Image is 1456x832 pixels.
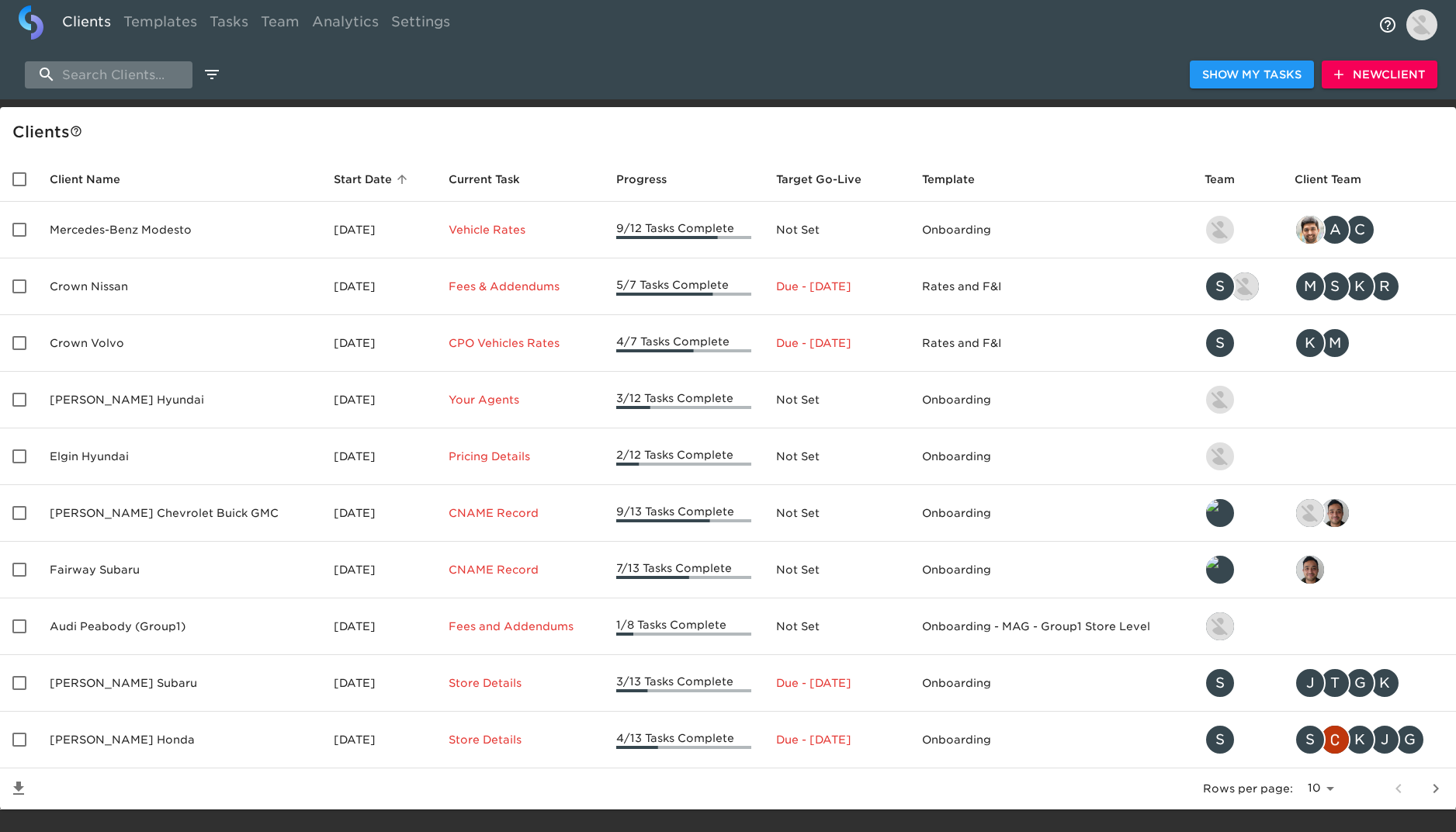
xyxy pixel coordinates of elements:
[321,372,437,428] td: [DATE]
[37,655,321,712] td: [PERSON_NAME] Subaru
[604,428,764,485] td: 2/12 Tasks Complete
[1206,216,1234,244] img: kevin.lo@roadster.com
[910,598,1192,655] td: Onboarding - MAG - Group1 Store Level
[203,5,255,43] a: Tasks
[1205,328,1270,359] div: savannah@roadster.com
[1321,726,1349,754] img: christopher.mccarthy@roadster.com
[910,258,1192,315] td: Rates and F&I
[764,372,910,428] td: Not Set
[19,5,43,40] img: logo
[37,202,321,258] td: Mercedes-Benz Modesto
[1295,724,1444,755] div: scott.graves@schomp.com, christopher.mccarthy@roadster.com, kevin.mand@schomp.com, james.kurtenba...
[306,5,385,43] a: Analytics
[1319,328,1350,359] div: M
[910,655,1192,712] td: Onboarding
[1417,770,1454,807] button: next page
[1205,611,1270,642] div: nikko.foster@roadster.com
[910,372,1192,428] td: Onboarding
[1295,554,1444,585] div: sai@simplemnt.com
[1205,271,1236,302] div: S
[1203,781,1293,796] p: Rows per page:
[70,125,82,137] svg: This is a list of all of your clients and clients shared with you
[1202,65,1302,85] span: Show My Tasks
[1295,328,1326,359] div: K
[1344,667,1375,699] div: G
[37,315,321,372] td: Crown Volvo
[604,655,764,712] td: 3/13 Tasks Complete
[1319,667,1350,699] div: T
[449,335,591,351] p: CPO Vehicles Rates
[1334,65,1425,85] span: New Client
[1369,667,1400,699] div: K
[1205,667,1236,699] div: S
[910,485,1192,542] td: Onboarding
[776,170,882,189] span: Target Go-Live
[604,485,764,542] td: 9/13 Tasks Complete
[910,428,1192,485] td: Onboarding
[1205,170,1255,189] span: Team
[1319,214,1350,245] div: A
[25,61,192,88] input: search
[199,61,225,88] button: edit
[1205,667,1270,699] div: savannah@roadster.com
[1205,214,1270,245] div: kevin.lo@roadster.com
[922,170,995,189] span: Template
[1296,556,1324,584] img: sai@simplemnt.com
[449,619,591,634] p: Fees and Addendums
[449,732,591,747] p: Store Details
[1296,499,1324,527] img: nikko.foster@roadster.com
[321,258,437,315] td: [DATE]
[37,598,321,655] td: Audi Peabody (Group1)
[321,315,437,372] td: [DATE]
[449,222,591,237] p: Vehicle Rates
[604,202,764,258] td: 9/12 Tasks Complete
[1295,724,1326,755] div: S
[604,258,764,315] td: 5/7 Tasks Complete
[764,542,910,598] td: Not Set
[449,170,520,189] span: This is the next Task in this Hub that should be completed
[604,372,764,428] td: 3/12 Tasks Complete
[1295,170,1381,189] span: Client Team
[776,279,897,294] p: Due - [DATE]
[776,170,861,189] span: Calculated based on the start date and the duration of all Tasks contained in this Hub.
[56,5,117,43] a: Clients
[37,258,321,315] td: Crown Nissan
[1319,271,1350,302] div: S
[449,170,540,189] span: Current Task
[1369,6,1406,43] button: notifications
[37,712,321,768] td: [PERSON_NAME] Honda
[449,675,591,691] p: Store Details
[910,202,1192,258] td: Onboarding
[1206,612,1234,640] img: nikko.foster@roadster.com
[37,542,321,598] td: Fairway Subaru
[321,655,437,712] td: [DATE]
[1295,667,1326,699] div: J
[910,315,1192,372] td: Rates and F&I
[1295,271,1326,302] div: M
[764,598,910,655] td: Not Set
[1344,271,1375,302] div: K
[764,428,910,485] td: Not Set
[1321,499,1349,527] img: sai@simplemnt.com
[1295,328,1444,359] div: kwilson@crowncars.com, mcooley@crowncars.com
[1394,724,1425,755] div: G
[1190,61,1314,89] button: Show My Tasks
[1344,214,1375,245] div: C
[1369,271,1400,302] div: R
[1205,441,1270,472] div: kevin.lo@roadster.com
[1205,724,1236,755] div: S
[1296,216,1324,244] img: sandeep@simplemnt.com
[449,505,591,521] p: CNAME Record
[321,598,437,655] td: [DATE]
[604,712,764,768] td: 4/13 Tasks Complete
[321,428,437,485] td: [DATE]
[449,279,591,294] p: Fees & Addendums
[776,335,897,351] p: Due - [DATE]
[1231,272,1259,300] img: austin@roadster.com
[1205,271,1270,302] div: savannah@roadster.com, austin@roadster.com
[604,542,764,598] td: 7/13 Tasks Complete
[321,202,437,258] td: [DATE]
[334,170,412,189] span: Start Date
[37,372,321,428] td: [PERSON_NAME] Hyundai
[1295,271,1444,302] div: mcooley@crowncars.com, sparent@crowncars.com, kwilson@crowncars.com, rrobins@crowncars.com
